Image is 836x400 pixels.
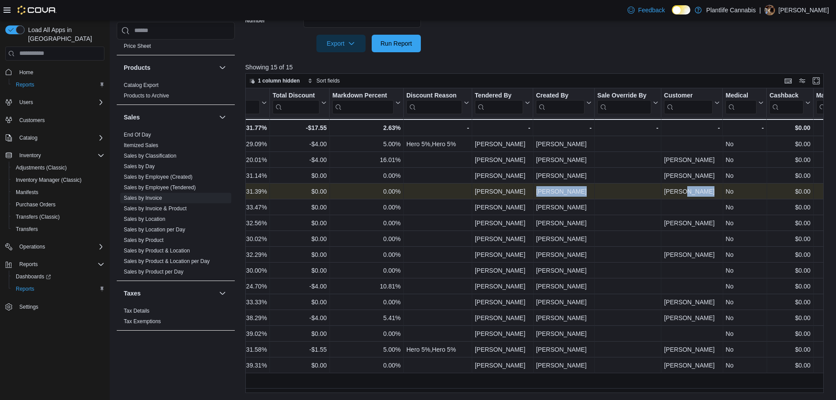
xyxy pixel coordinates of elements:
[725,265,764,276] div: No
[536,313,592,323] div: [PERSON_NAME]
[124,216,165,222] a: Sales by Location
[124,289,141,298] h3: Taxes
[16,201,56,208] span: Purchase Orders
[332,344,400,355] div: 5.00%
[332,139,400,149] div: 5.00%
[769,91,803,114] div: Cashback
[195,170,267,181] div: 31.14%
[16,81,34,88] span: Reports
[273,249,327,260] div: $0.00
[664,249,720,260] div: [PERSON_NAME]
[12,271,54,282] a: Dashboards
[19,99,33,106] span: Users
[124,63,215,72] button: Products
[124,132,151,138] a: End Of Day
[117,306,235,330] div: Taxes
[12,187,104,198] span: Manifests
[725,155,764,165] div: No
[12,79,38,90] a: Reports
[536,249,592,260] div: [PERSON_NAME]
[12,162,70,173] a: Adjustments (Classic)
[273,265,327,276] div: $0.00
[332,281,400,292] div: 10.81%
[332,297,400,307] div: 0.00%
[12,284,104,294] span: Reports
[16,133,41,143] button: Catalog
[769,170,810,181] div: $0.00
[19,134,37,141] span: Catalog
[725,202,764,213] div: No
[16,189,38,196] span: Manifests
[759,5,761,15] p: |
[406,91,469,114] button: Discount Reason
[664,170,720,181] div: [PERSON_NAME]
[725,328,764,339] div: No
[664,155,720,165] div: [PERSON_NAME]
[16,67,37,78] a: Home
[536,265,592,276] div: [PERSON_NAME]
[536,360,592,371] div: [PERSON_NAME]
[124,173,193,180] span: Sales by Employee (Created)
[725,234,764,244] div: No
[195,91,260,114] div: Gross Margin
[475,202,531,213] div: [PERSON_NAME]
[769,328,810,339] div: $0.00
[124,269,183,275] a: Sales by Product per Day
[117,41,235,55] div: Pricing
[9,162,108,174] button: Adjustments (Classic)
[706,5,756,15] p: Plantlife Cannabis
[12,175,104,185] span: Inventory Manager (Classic)
[16,273,51,280] span: Dashboards
[124,268,183,275] span: Sales by Product per Day
[475,297,531,307] div: [PERSON_NAME]
[16,226,38,233] span: Transfers
[475,91,524,114] div: Tendered By
[124,289,215,298] button: Taxes
[16,177,82,184] span: Inventory Manager (Classic)
[19,152,41,159] span: Inventory
[124,258,210,264] a: Sales by Product & Location per Day
[273,91,327,114] button: Total Discount
[2,241,108,253] button: Operations
[273,202,327,213] div: $0.00
[769,186,810,197] div: $0.00
[536,218,592,228] div: [PERSON_NAME]
[316,35,366,52] button: Export
[124,174,193,180] a: Sales by Employee (Created)
[9,270,108,283] a: Dashboards
[764,5,775,15] div: Jessi Mascarin
[12,199,59,210] a: Purchase Orders
[536,91,585,100] div: Created By
[12,79,104,90] span: Reports
[406,139,469,149] div: Hero 5%,Hero 5%
[19,69,33,76] span: Home
[124,195,162,202] span: Sales by Invoice
[769,313,810,323] div: $0.00
[536,202,592,213] div: [PERSON_NAME]
[725,344,764,355] div: No
[304,76,343,86] button: Sort fields
[536,91,592,114] button: Created By
[124,92,169,99] span: Products to Archive
[124,307,150,314] span: Tax Details
[725,281,764,292] div: No
[725,249,764,260] div: No
[16,115,48,126] a: Customers
[475,344,531,355] div: [PERSON_NAME]
[124,237,164,244] span: Sales by Product
[217,288,228,299] button: Taxes
[258,77,300,84] span: 1 column hidden
[16,213,60,220] span: Transfers (Classic)
[332,265,400,276] div: 0.00%
[769,360,810,371] div: $0.00
[124,93,169,99] a: Products to Archive
[16,164,67,171] span: Adjustments (Classic)
[769,249,810,260] div: $0.00
[597,123,658,133] div: -
[725,91,757,114] div: Medical
[124,205,187,212] a: Sales by Invoice & Product
[16,241,104,252] span: Operations
[124,318,161,324] a: Tax Exemptions
[475,328,531,339] div: [PERSON_NAME]
[195,234,267,244] div: 30.02%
